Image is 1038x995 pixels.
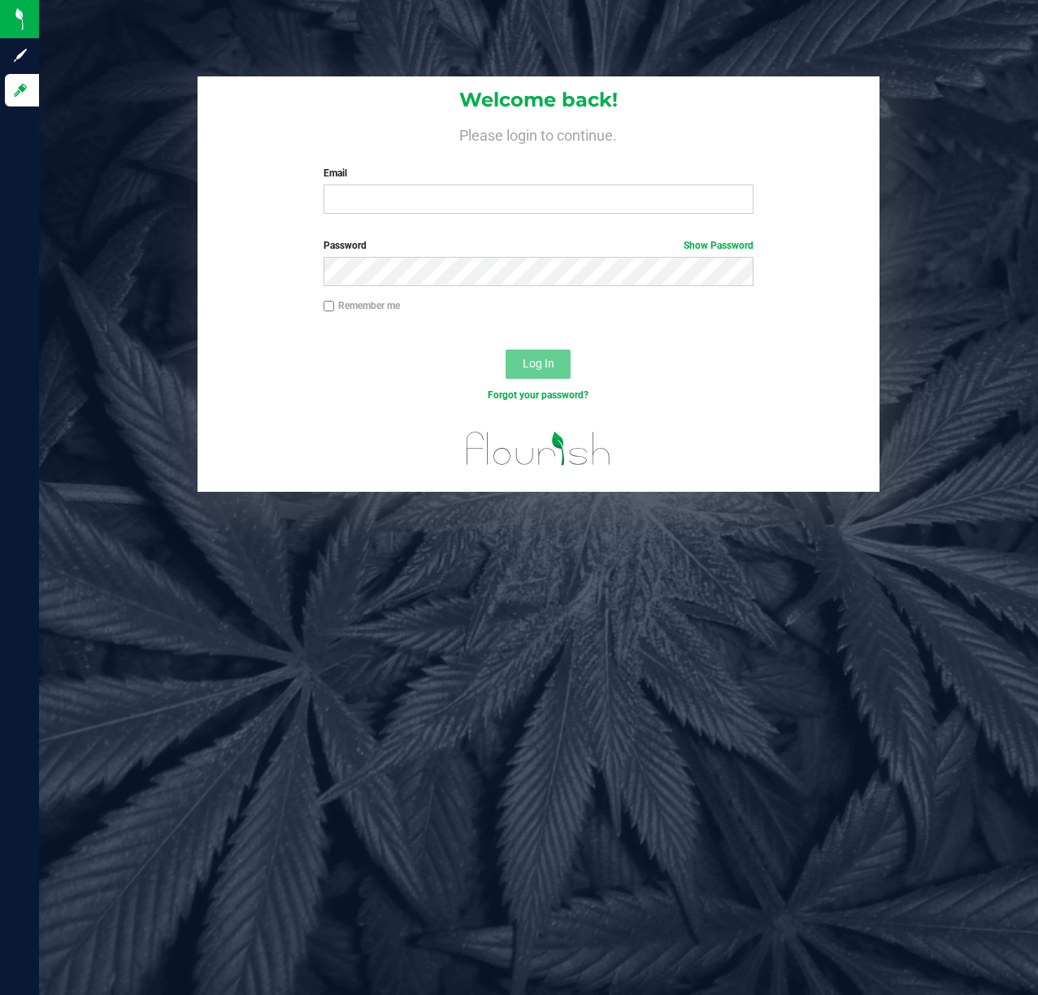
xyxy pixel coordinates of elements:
[12,82,28,98] inline-svg: Log in
[454,419,624,478] img: flourish_logo.svg
[198,124,879,143] h4: Please login to continue.
[523,357,554,370] span: Log In
[324,240,367,251] span: Password
[324,166,754,180] label: Email
[324,298,400,313] label: Remember me
[12,47,28,63] inline-svg: Sign up
[324,301,335,312] input: Remember me
[684,240,754,251] a: Show Password
[506,350,571,379] button: Log In
[198,89,879,111] h1: Welcome back!
[488,389,588,401] a: Forgot your password?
